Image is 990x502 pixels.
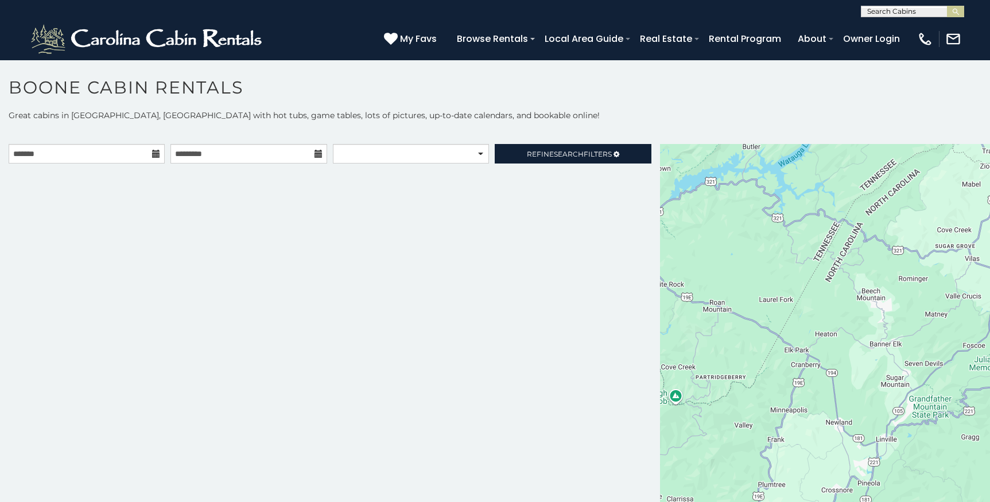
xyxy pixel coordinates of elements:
img: phone-regular-white.png [917,31,933,47]
img: mail-regular-white.png [945,31,961,47]
a: Rental Program [703,29,787,49]
a: Browse Rentals [451,29,534,49]
a: About [792,29,832,49]
img: White-1-2.png [29,22,267,56]
a: Local Area Guide [539,29,629,49]
a: Owner Login [837,29,906,49]
span: Refine Filters [527,150,612,158]
a: RefineSearchFilters [495,144,651,164]
span: My Favs [400,32,437,46]
span: Search [554,150,584,158]
a: Real Estate [634,29,698,49]
a: My Favs [384,32,440,46]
